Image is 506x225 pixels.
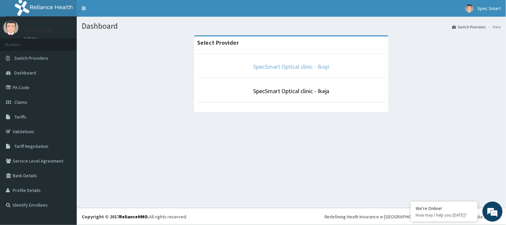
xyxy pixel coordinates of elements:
a: RelianceHMO [119,214,148,220]
a: SpecSmart Optical clinic - Ikoyi [253,63,330,70]
span: Switch Providers [14,55,48,61]
a: Online [23,36,39,41]
span: Tariff Negotiation [14,143,48,149]
li: Here [487,24,501,30]
a: Switch Providers [452,24,486,30]
span: Claims [14,99,27,105]
span: Dashboard [14,70,36,76]
img: User Image [3,20,18,35]
span: Spec Smart [478,5,501,11]
p: Spec Smart [23,27,53,33]
strong: Copyright © 2017 . [82,214,149,220]
img: User Image [465,4,474,13]
div: We're Online! [416,205,473,211]
strong: Select Provider [197,39,239,46]
footer: All rights reserved. [77,208,506,225]
span: Tariffs [14,114,26,120]
h1: Dashboard [82,22,501,30]
p: How may I help you today? [416,212,473,218]
div: Redefining Heath Insurance in [GEOGRAPHIC_DATA] using Telemedicine and Data Science! [325,213,501,220]
a: SpecSmart Optical clinic - Ikeja [253,87,330,95]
